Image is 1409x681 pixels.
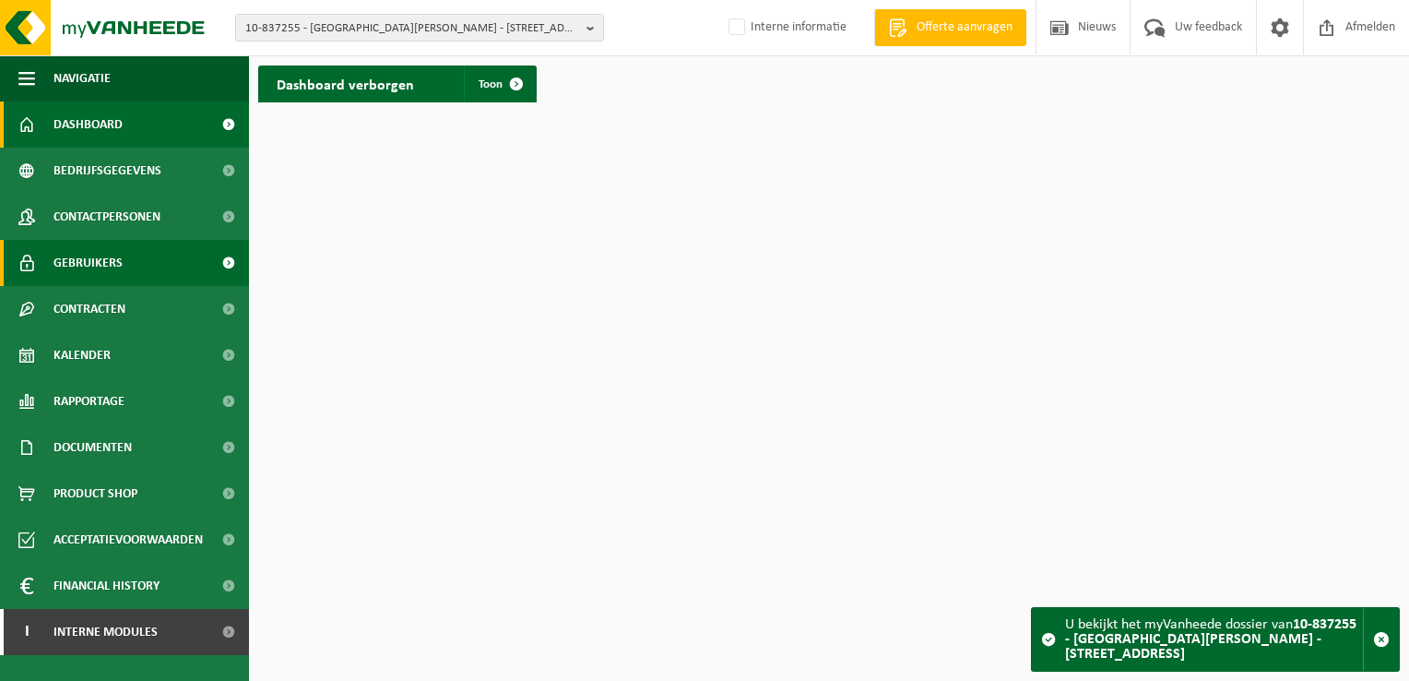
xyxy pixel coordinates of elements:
[53,563,160,609] span: Financial History
[53,194,160,240] span: Contactpersonen
[53,471,137,517] span: Product Shop
[53,148,161,194] span: Bedrijfsgegevens
[18,609,35,655] span: I
[1065,617,1356,662] strong: 10-837255 - [GEOGRAPHIC_DATA][PERSON_NAME] - [STREET_ADDRESS]
[53,286,125,332] span: Contracten
[464,66,535,102] a: Toon
[53,378,124,424] span: Rapportage
[479,78,503,90] span: Toon
[874,9,1026,46] a: Offerte aanvragen
[53,609,158,655] span: Interne modules
[53,240,123,286] span: Gebruikers
[245,15,579,42] span: 10-837255 - [GEOGRAPHIC_DATA][PERSON_NAME] - [STREET_ADDRESS]
[1065,608,1363,671] div: U bekijkt het myVanheede dossier van
[53,102,123,148] span: Dashboard
[725,14,847,42] label: Interne informatie
[912,18,1017,37] span: Offerte aanvragen
[53,517,203,563] span: Acceptatievoorwaarden
[53,55,111,102] span: Navigatie
[53,424,132,471] span: Documenten
[53,332,111,378] span: Kalender
[235,14,604,42] button: 10-837255 - [GEOGRAPHIC_DATA][PERSON_NAME] - [STREET_ADDRESS]
[258,66,432,102] h2: Dashboard verborgen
